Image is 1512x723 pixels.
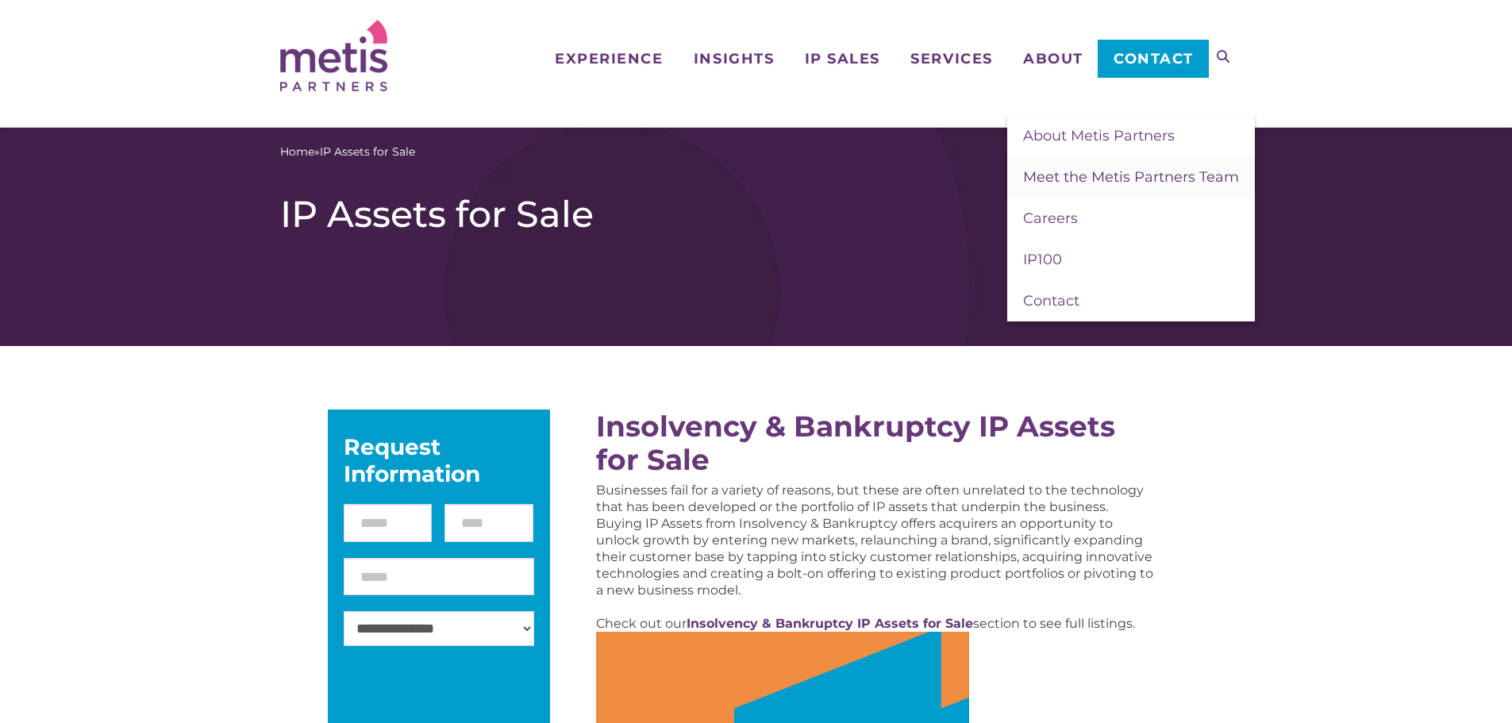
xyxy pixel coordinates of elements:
h1: IP Assets for Sale [280,192,1233,237]
a: Careers [1007,198,1255,239]
span: IP Sales [805,52,880,66]
a: Insolvency & Bankruptcy IP Assets for Sale [596,409,1115,477]
a: Meet the Metis Partners Team [1007,156,1255,198]
p: Businesses fail for a variety of reasons, but these are often unrelated to the technology that ha... [596,482,1154,598]
span: About Metis Partners [1023,127,1175,144]
div: Request Information [344,433,534,487]
a: Contact [1007,280,1255,321]
span: Insights [694,52,774,66]
a: IP100 [1007,239,1255,280]
span: Careers [1023,210,1078,227]
span: Experience [555,52,663,66]
span: IP Assets for Sale [320,144,415,160]
span: IP100 [1023,251,1062,268]
a: Contact [1098,40,1208,78]
a: About Metis Partners [1007,115,1255,156]
span: Meet the Metis Partners Team [1023,168,1239,186]
a: Home [280,144,314,160]
span: About [1023,52,1083,66]
p: Check out our section to see full listings. [596,615,1154,632]
span: » [280,144,415,160]
span: Contact [1114,52,1194,66]
a: Insolvency & Bankruptcy IP Assets for Sale [687,616,973,631]
span: Contact [1023,292,1079,310]
span: Services [910,52,992,66]
img: Metis Partners [280,20,387,91]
